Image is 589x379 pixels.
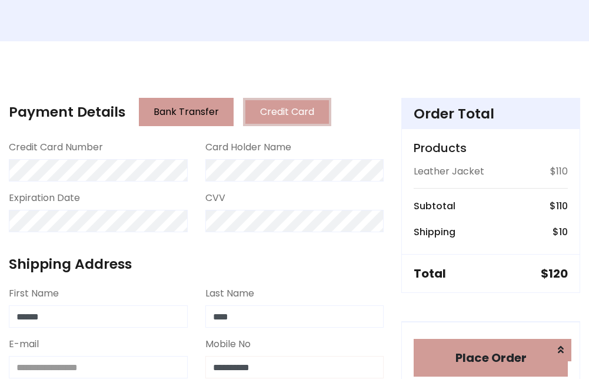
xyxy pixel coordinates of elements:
[414,200,455,212] h6: Subtotal
[414,164,484,179] p: Leather Jacket
[205,140,291,154] label: Card Holder Name
[414,141,568,155] h5: Products
[414,106,568,122] h4: Order Total
[556,199,568,213] span: 110
[541,266,568,281] h5: $
[553,226,568,238] h6: $
[9,104,125,120] h4: Payment Details
[243,98,331,126] button: Credit Card
[414,266,446,281] h5: Total
[414,226,455,238] h6: Shipping
[414,339,568,377] button: Place Order
[9,337,39,351] label: E-mail
[205,191,225,205] label: CVV
[550,200,568,212] h6: $
[548,265,568,282] span: 120
[205,337,251,351] label: Mobile No
[9,256,384,272] h4: Shipping Address
[559,225,568,239] span: 10
[139,98,234,126] button: Bank Transfer
[9,140,103,154] label: Credit Card Number
[550,164,568,179] p: $110
[9,191,80,205] label: Expiration Date
[205,286,254,301] label: Last Name
[9,286,59,301] label: First Name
